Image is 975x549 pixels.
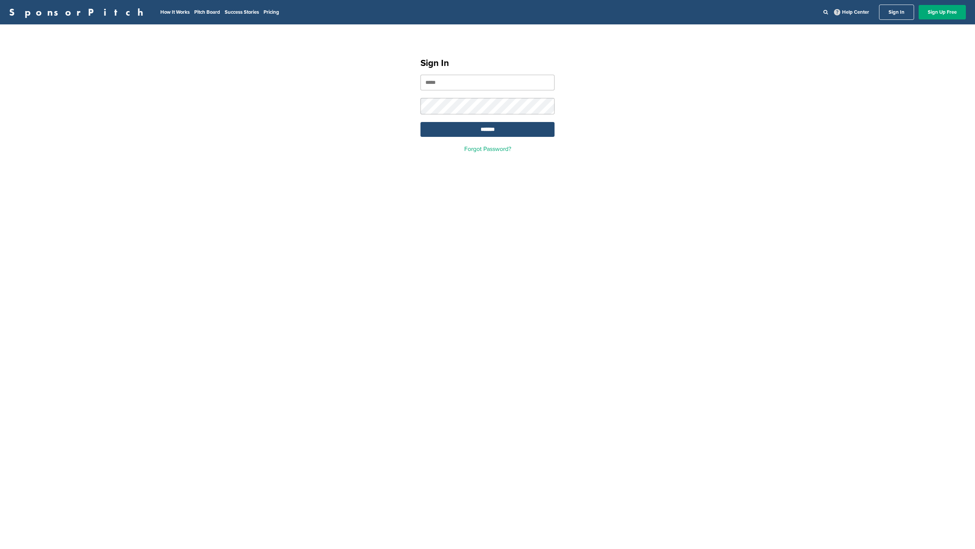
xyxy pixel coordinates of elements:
a: Pitch Board [194,9,220,15]
a: Pricing [264,9,279,15]
a: Forgot Password? [464,145,511,153]
a: Sign Up Free [919,5,966,19]
a: Sign In [879,5,914,20]
a: Help Center [833,8,871,17]
a: How It Works [160,9,190,15]
a: Success Stories [225,9,259,15]
a: SponsorPitch [9,7,148,17]
h1: Sign In [420,56,555,70]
